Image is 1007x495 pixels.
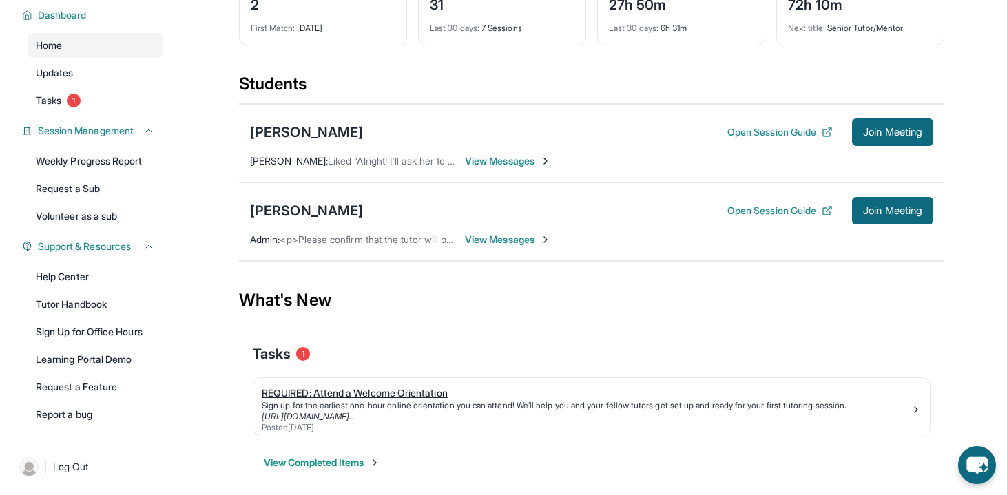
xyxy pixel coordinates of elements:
span: Next title : [788,23,825,33]
a: |Log Out [14,452,163,482]
span: First Match : [251,23,295,33]
span: Support & Resources [38,240,131,253]
span: [PERSON_NAME] : [250,155,328,167]
div: [DATE] [251,14,395,34]
img: Chevron-Right [540,156,551,167]
button: Join Meeting [852,197,933,224]
a: Volunteer as a sub [28,204,163,229]
a: Sign Up for Office Hours [28,319,163,344]
a: Weekly Progress Report [28,149,163,173]
a: Updates [28,61,163,85]
span: Tasks [36,94,61,107]
span: <p>Please confirm that the tutor will be able to attend your first assigned meeting time before j... [280,233,777,245]
span: Liked “Alright! I'll ask her to think of an example problem and we can go from there! Thank you s... [328,155,859,167]
img: user-img [19,457,39,476]
a: REQUIRED: Attend a Welcome OrientationSign up for the earliest one-hour online orientation you ca... [253,378,930,436]
a: Report a bug [28,402,163,427]
a: [URL][DOMAIN_NAME].. [262,411,353,421]
span: Last 30 days : [609,23,658,33]
div: Posted [DATE] [262,422,911,433]
span: Log Out [53,460,89,474]
button: Join Meeting [852,118,933,146]
span: Home [36,39,62,52]
span: View Messages [465,233,551,246]
button: Open Session Guide [727,125,833,139]
a: Tutor Handbook [28,292,163,317]
span: 1 [67,94,81,107]
div: 6h 31m [609,14,754,34]
a: Request a Feature [28,375,163,399]
button: Dashboard [32,8,154,22]
span: Tasks [253,344,291,364]
div: What's New [239,270,944,330]
span: Session Management [38,124,134,138]
button: chat-button [958,446,996,484]
button: Support & Resources [32,240,154,253]
button: View Completed Items [264,456,380,470]
span: Last 30 days : [430,23,479,33]
span: Join Meeting [863,207,922,215]
span: Admin : [250,233,280,245]
div: REQUIRED: Attend a Welcome Orientation [262,386,911,400]
span: Dashboard [38,8,87,22]
div: [PERSON_NAME] [250,123,363,142]
span: 1 [296,347,310,361]
div: 7 Sessions [430,14,574,34]
span: Join Meeting [863,128,922,136]
div: [PERSON_NAME] [250,201,363,220]
img: Chevron-Right [540,234,551,245]
span: | [44,459,48,475]
div: Senior Tutor/Mentor [788,14,933,34]
a: Learning Portal Demo [28,347,163,372]
a: Help Center [28,264,163,289]
div: Students [239,73,944,103]
a: Tasks1 [28,88,163,113]
a: Home [28,33,163,58]
button: Session Management [32,124,154,138]
a: Request a Sub [28,176,163,201]
div: Sign up for the earliest one-hour online orientation you can attend! We’ll help you and your fell... [262,400,911,411]
span: Updates [36,66,74,80]
button: Open Session Guide [727,204,833,218]
span: View Messages [465,154,551,168]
